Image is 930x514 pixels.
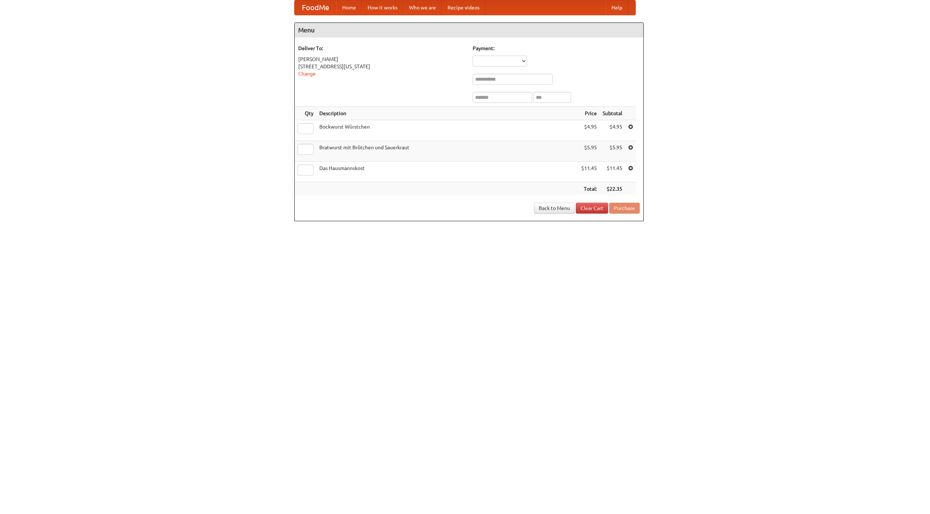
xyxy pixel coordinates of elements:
[600,107,625,120] th: Subtotal
[298,71,316,77] a: Change
[600,141,625,162] td: $5.95
[576,203,608,214] a: Clear Cart
[316,141,578,162] td: Bratwurst mit Brötchen und Sauerkraut
[606,0,628,15] a: Help
[609,203,640,214] button: Purchase
[578,120,600,141] td: $4.95
[316,107,578,120] th: Description
[316,120,578,141] td: Bockwurst Würstchen
[298,56,465,63] div: [PERSON_NAME]
[578,141,600,162] td: $5.95
[578,162,600,182] td: $11.45
[336,0,362,15] a: Home
[442,0,485,15] a: Recipe videos
[362,0,403,15] a: How it works
[295,107,316,120] th: Qty
[403,0,442,15] a: Who we are
[298,45,465,52] h5: Deliver To:
[295,0,336,15] a: FoodMe
[578,182,600,196] th: Total:
[600,162,625,182] td: $11.45
[295,23,643,37] h4: Menu
[473,45,640,52] h5: Payment:
[600,120,625,141] td: $4.95
[600,182,625,196] th: $22.35
[316,162,578,182] td: Das Hausmannskost
[298,63,465,70] div: [STREET_ADDRESS][US_STATE]
[578,107,600,120] th: Price
[534,203,575,214] a: Back to Menu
